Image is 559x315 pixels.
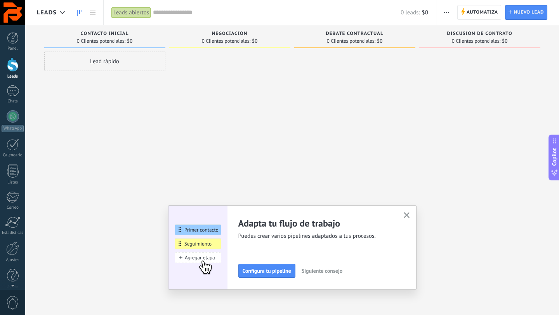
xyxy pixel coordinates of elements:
span: 0 Clientes potenciales: [452,39,500,43]
button: Más [441,5,452,20]
a: Leads [73,5,86,20]
span: Copilot [550,148,558,166]
button: Configura tu pipeline [238,264,295,278]
div: Listas [2,180,24,185]
span: Debate contractual [326,31,383,36]
span: Nuevo lead [514,5,544,19]
span: $0 [127,39,132,43]
div: Estadísticas [2,230,24,235]
div: Panel [2,46,24,51]
span: Leads [37,9,57,16]
span: Automatiza [467,5,498,19]
div: Ajustes [2,258,24,263]
div: Calendario [2,153,24,158]
div: Chats [2,99,24,104]
a: Nuevo lead [505,5,547,20]
a: Automatiza [457,5,502,20]
div: Negociación [173,31,286,38]
span: 0 Clientes potenciales: [327,39,375,43]
h2: Adapta tu flujo de trabajo [238,217,394,229]
span: $0 [502,39,507,43]
span: Negociación [212,31,248,36]
span: 0 leads: [401,9,420,16]
button: Siguiente consejo [298,265,346,277]
div: Contacto inicial [48,31,161,38]
span: Discusión de contrato [447,31,512,36]
span: 0 Clientes potenciales: [202,39,250,43]
a: Lista [86,5,99,20]
div: Leads [2,74,24,79]
div: Debate contractual [298,31,411,38]
div: Correo [2,205,24,210]
div: Leads abiertos [111,7,151,18]
span: Configura tu pipeline [243,268,291,273]
span: Contacto inicial [81,31,129,36]
div: WhatsApp [2,125,24,132]
span: $0 [377,39,382,43]
span: $0 [252,39,257,43]
div: Lead rápido [44,52,165,71]
span: $0 [422,9,428,16]
span: Puedes crear varios pipelines adaptados a tus procesos. [238,232,394,240]
div: Discusión de contrato [423,31,536,38]
span: 0 Clientes potenciales: [77,39,125,43]
span: Siguiente consejo [302,268,342,273]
